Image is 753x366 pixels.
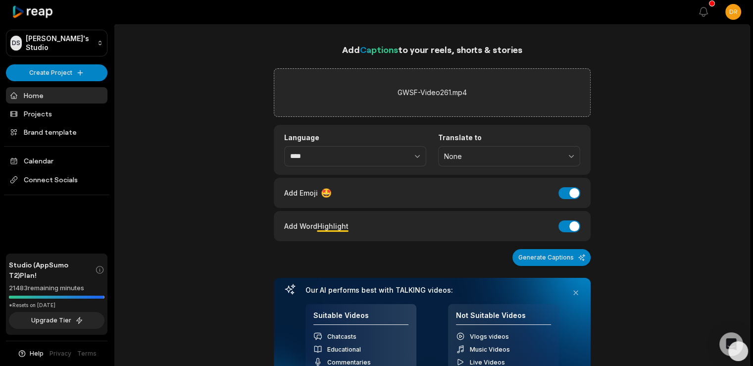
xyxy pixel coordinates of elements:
span: Vlogs videos [470,333,509,340]
div: 21483 remaining minutes [9,283,104,293]
label: GWSF-Video261.mp4 [398,87,467,99]
span: Live Videos [470,359,505,366]
span: None [444,152,560,161]
a: Projects [6,105,107,122]
h1: Add to your reels, shorts & stories [274,43,591,56]
div: Open Intercom Messenger [719,332,743,356]
label: Translate to [438,133,580,142]
button: None [438,146,580,167]
button: Generate Captions [512,249,591,266]
a: Calendar [6,153,107,169]
span: Add Emoji [284,188,318,198]
a: Home [6,87,107,104]
h4: Suitable Videos [313,311,408,325]
a: Terms [77,349,97,358]
span: Studio (AppSumo T2) Plan! [9,260,95,280]
span: Commentaries [327,359,371,366]
label: Language [284,133,426,142]
h4: Not Suitable Videos [456,311,551,325]
button: Upgrade Tier [9,312,104,329]
span: Chatcasts [327,333,356,340]
span: Connect Socials [6,171,107,189]
a: Privacy [50,349,71,358]
div: Add Word [284,219,349,233]
span: Educational [327,346,361,353]
div: *Resets on [DATE] [9,302,104,309]
div: DS [10,36,22,51]
a: Brand template [6,124,107,140]
button: Create Project [6,64,107,81]
span: Highlight [317,222,349,230]
h3: Our AI performs best with TALKING videos: [305,286,559,295]
span: Captions [360,44,398,55]
span: Music Videos [470,346,510,353]
span: Help [30,349,44,358]
span: 🤩 [321,186,332,200]
p: [PERSON_NAME]'s Studio [26,34,93,52]
button: Help [17,349,44,358]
